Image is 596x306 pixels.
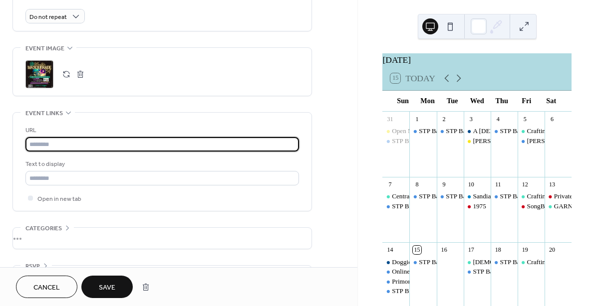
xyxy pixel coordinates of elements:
[494,115,502,123] div: 4
[446,192,553,201] div: STP Baby with the bath water rehearsals
[521,115,529,123] div: 5
[473,267,580,276] div: STP Baby with the bath water rehearsals
[548,246,556,254] div: 20
[413,115,421,123] div: 1
[409,127,436,136] div: STP Baby with the bath water rehearsals
[473,192,544,201] div: Sandia Hearing Aid Center
[382,137,409,146] div: STP Baby with the bath water rehearsals
[518,192,545,201] div: Crafting Circle
[382,53,572,66] div: [DATE]
[440,180,448,189] div: 9
[489,91,514,111] div: Thu
[99,283,115,293] span: Save
[413,246,421,254] div: 15
[16,276,77,298] button: Cancel
[464,192,491,201] div: Sandia Hearing Aid Center
[25,43,64,54] span: Event image
[465,91,490,111] div: Wed
[440,246,448,254] div: 16
[25,60,53,88] div: ;
[386,246,394,254] div: 14
[518,202,545,211] div: SongBird Rehearsal
[494,180,502,189] div: 11
[419,192,526,201] div: STP Baby with the bath water rehearsals
[514,91,539,111] div: Fri
[419,258,526,267] div: STP Baby with the bath water rehearsals
[25,261,40,272] span: RSVP
[392,192,475,201] div: Central [US_STATE] Humanist
[521,180,529,189] div: 12
[390,91,415,111] div: Sun
[491,258,518,267] div: STP Baby with the bath water rehearsals
[548,115,556,123] div: 6
[491,192,518,201] div: STP Baby with the bath water rehearsals
[491,127,518,136] div: STP Baby with the bath water rehearsals
[473,202,486,211] div: 1975
[29,11,67,23] span: Do not repeat
[440,115,448,123] div: 2
[527,127,567,136] div: Crafting Circle
[409,192,436,201] div: STP Baby with the bath water rehearsals
[409,258,436,267] div: STP Baby with the bath water rehearsals
[386,115,394,123] div: 31
[518,137,545,146] div: Salida Moth Mixed ages auditions
[473,127,593,136] div: A [DEMOGRAPHIC_DATA] Board Meeting
[382,192,409,201] div: Central Colorado Humanist
[25,159,297,169] div: Text to display
[494,246,502,254] div: 18
[392,202,499,211] div: STP Baby with the bath water rehearsals
[527,192,567,201] div: Crafting Circle
[545,202,572,211] div: GARNA presents Colorado Environmental Film Fest
[382,287,409,296] div: STP Baby with the bath water rehearsals
[521,246,529,254] div: 19
[464,127,491,136] div: A Church Board Meeting
[392,127,418,136] div: Open Mic
[464,267,491,276] div: STP Baby with the bath water rehearsals
[382,258,409,267] div: Doggie Market
[392,287,499,296] div: STP Baby with the bath water rehearsals
[467,115,475,123] div: 3
[464,202,491,211] div: 1975
[13,266,311,287] div: •••
[392,277,536,286] div: Primordial Sound Meditation with [PERSON_NAME]
[446,127,553,136] div: STP Baby with the bath water rehearsals
[37,194,81,204] span: Open in new tab
[386,180,394,189] div: 7
[527,258,567,267] div: Crafting Circle
[392,258,432,267] div: Doggie Market
[415,91,440,111] div: Mon
[392,137,499,146] div: STP Baby with the bath water rehearsals
[548,180,556,189] div: 13
[467,246,475,254] div: 17
[81,276,133,298] button: Save
[25,125,297,136] div: URL
[33,283,60,293] span: Cancel
[437,127,464,136] div: STP Baby with the bath water rehearsals
[440,91,465,111] div: Tue
[464,258,491,267] div: Shamanic Healing Circle with Sarah Sol
[13,228,311,249] div: •••
[382,277,409,286] div: Primordial Sound Meditation with Priti Chanda Klco
[518,127,545,136] div: Crafting Circle
[419,127,526,136] div: STP Baby with the bath water rehearsals
[527,202,580,211] div: SongBird Rehearsal
[413,180,421,189] div: 8
[518,258,545,267] div: Crafting Circle
[382,127,409,136] div: Open Mic
[382,267,409,276] div: Online Silent Auction for Campout for the cause ends
[382,202,409,211] div: STP Baby with the bath water rehearsals
[25,223,62,234] span: Categories
[467,180,475,189] div: 10
[392,267,533,276] div: Online Silent Auction for Campout for the cause ends
[464,137,491,146] div: Matt Flinner Trio opening guest Briony Hunn
[25,108,63,119] span: Event links
[539,91,564,111] div: Sat
[545,192,572,201] div: Private rehearsal
[437,192,464,201] div: STP Baby with the bath water rehearsals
